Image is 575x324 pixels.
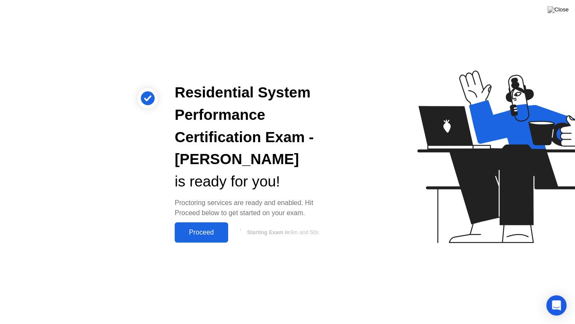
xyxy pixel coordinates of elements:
[232,224,331,240] button: Starting Exam in9m and 50s
[290,229,319,235] span: 9m and 50s
[175,222,228,243] button: Proceed
[177,229,226,236] div: Proceed
[175,170,331,193] div: is ready for you!
[546,295,567,316] div: Open Intercom Messenger
[548,6,569,13] img: Close
[175,198,331,218] div: Proctoring services are ready and enabled. Hit Proceed below to get started on your exam.
[175,81,331,170] div: Residential System Performance Certification Exam - [PERSON_NAME]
